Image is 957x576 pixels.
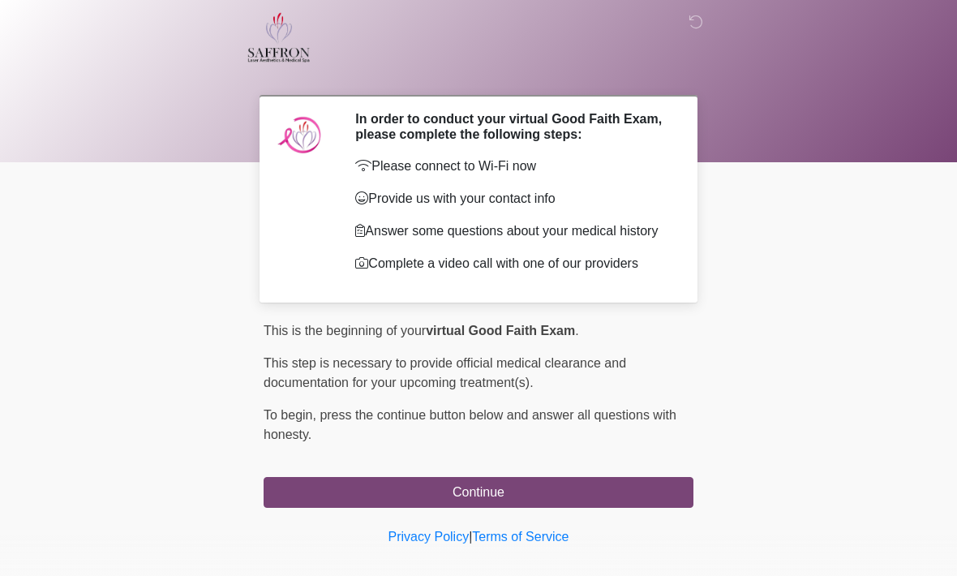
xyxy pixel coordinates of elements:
strong: virtual Good Faith Exam [426,324,575,337]
p: Answer some questions about your medical history [355,221,669,241]
button: Continue [264,477,693,508]
span: This is the beginning of your [264,324,426,337]
a: | [469,530,472,544]
span: . [575,324,578,337]
img: Agent Avatar [276,111,324,160]
span: press the continue button below and answer all questions with honesty. [264,408,676,441]
span: This step is necessary to provide official medical clearance and documentation for your upcoming ... [264,356,626,389]
h2: In order to conduct your virtual Good Faith Exam, please complete the following steps: [355,111,669,142]
a: Terms of Service [472,530,569,544]
p: Please connect to Wi-Fi now [355,157,669,176]
p: Provide us with your contact info [355,189,669,208]
img: Saffron Laser Aesthetics and Medical Spa Logo [247,12,311,62]
p: Complete a video call with one of our providers [355,254,669,273]
span: To begin, [264,408,320,422]
a: Privacy Policy [388,530,470,544]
